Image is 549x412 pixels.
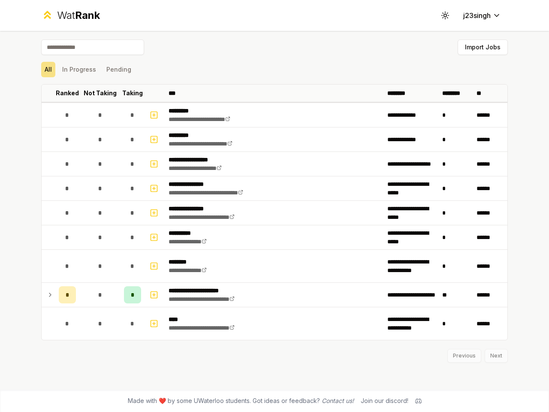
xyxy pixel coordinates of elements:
[84,89,117,97] p: Not Taking
[75,9,100,21] span: Rank
[57,9,100,22] div: Wat
[463,10,491,21] span: j23singh
[103,62,135,77] button: Pending
[41,9,100,22] a: WatRank
[56,89,79,97] p: Ranked
[41,62,55,77] button: All
[322,397,354,404] a: Contact us!
[59,62,100,77] button: In Progress
[458,39,508,55] button: Import Jobs
[122,89,143,97] p: Taking
[128,397,354,405] span: Made with ❤️ by some UWaterloo students. Got ideas or feedback?
[361,397,408,405] div: Join our discord!
[456,8,508,23] button: j23singh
